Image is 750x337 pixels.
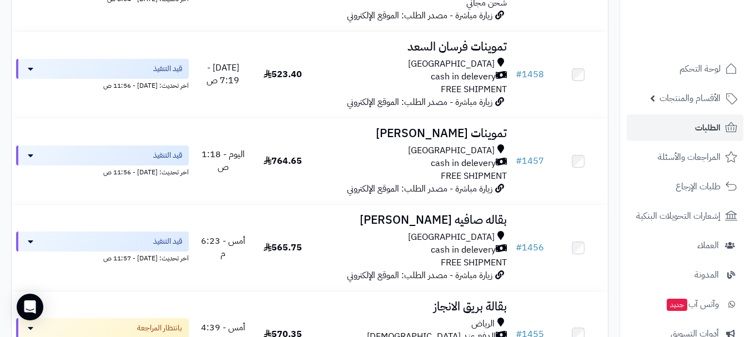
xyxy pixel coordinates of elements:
a: لوحة التحكم [627,56,743,82]
span: العملاء [697,238,719,253]
div: اخر تحديث: [DATE] - 11:56 ص [16,79,189,90]
div: اخر تحديث: [DATE] - 11:56 ص [16,165,189,177]
span: قيد التنفيذ [153,236,182,247]
a: المراجعات والأسئلة [627,144,743,170]
span: # [516,68,522,81]
span: 565.75 [264,241,302,254]
span: [DATE] - 7:19 ص [207,61,239,87]
span: [GEOGRAPHIC_DATA] [408,58,495,71]
span: أمس - 6:23 م [201,234,245,260]
div: اخر تحديث: [DATE] - 11:57 ص [16,252,189,263]
a: إشعارات التحويلات البنكية [627,203,743,229]
span: FREE SHIPMENT [441,256,507,269]
span: 764.65 [264,154,302,168]
span: اليوم - 1:18 ص [202,148,245,174]
span: الطلبات [695,120,721,135]
div: Open Intercom Messenger [17,294,43,320]
span: المدونة [694,267,719,283]
a: #1458 [516,68,544,81]
span: [GEOGRAPHIC_DATA] [408,144,495,157]
span: طلبات الإرجاع [676,179,721,194]
span: زيارة مباشرة - مصدر الطلب: الموقع الإلكتروني [347,95,492,109]
span: المراجعات والأسئلة [658,149,721,165]
span: # [516,241,522,254]
span: قيد التنفيذ [153,150,182,161]
span: الأقسام والمنتجات [660,90,721,106]
span: 523.40 [264,68,302,81]
a: #1457 [516,154,544,168]
a: وآتس آبجديد [627,291,743,318]
span: cash in delevery [431,244,496,256]
span: لوحة التحكم [679,61,721,77]
h3: تموينات فرسان السعد [317,41,507,53]
h3: بقاله صافيه [PERSON_NAME] [317,214,507,227]
h3: بقالة بريق الانجاز [317,300,507,313]
span: # [516,154,522,168]
span: FREE SHIPMENT [441,83,507,96]
span: زيارة مباشرة - مصدر الطلب: الموقع الإلكتروني [347,269,492,282]
span: بانتظار المراجعة [137,323,182,334]
span: زيارة مباشرة - مصدر الطلب: الموقع الإلكتروني [347,9,492,22]
span: إشعارات التحويلات البنكية [636,208,721,224]
span: قيد التنفيذ [153,63,182,74]
span: وآتس آب [666,296,719,312]
a: طلبات الإرجاع [627,173,743,200]
span: FREE SHIPMENT [441,169,507,183]
a: العملاء [627,232,743,259]
span: زيارة مباشرة - مصدر الطلب: الموقع الإلكتروني [347,182,492,195]
a: الطلبات [627,114,743,141]
h3: تموينات [PERSON_NAME] [317,127,507,140]
span: [GEOGRAPHIC_DATA] [408,231,495,244]
span: cash in delevery [431,157,496,170]
a: المدونة [627,261,743,288]
a: #1456 [516,241,544,254]
span: الرياض [471,318,495,330]
span: جديد [667,299,687,311]
span: cash in delevery [431,71,496,83]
